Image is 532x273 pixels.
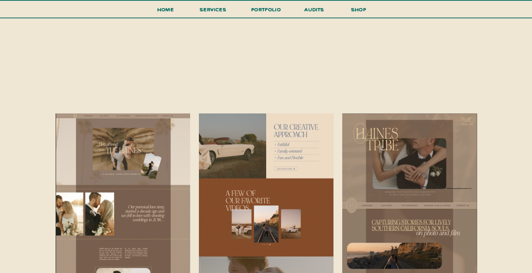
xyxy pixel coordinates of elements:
[200,6,226,13] span: services
[341,5,376,18] a: shop
[303,5,325,18] a: audits
[198,5,229,18] a: services
[249,5,283,18] a: portfolio
[154,5,177,18] a: Home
